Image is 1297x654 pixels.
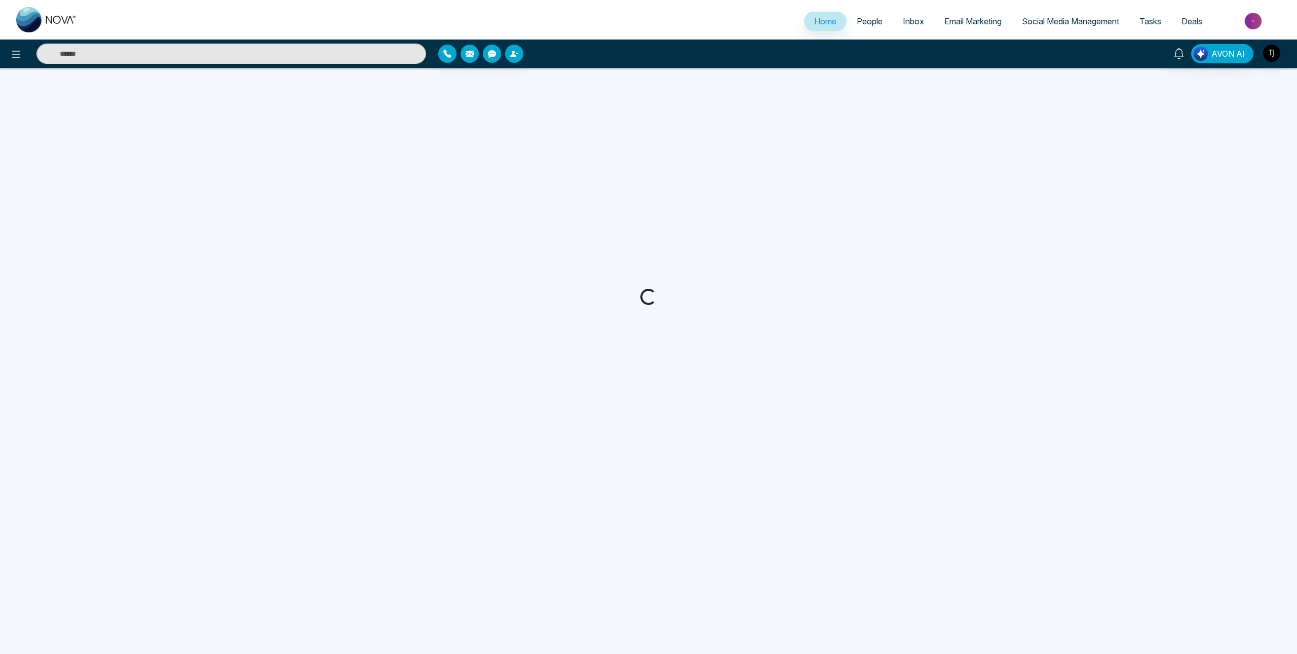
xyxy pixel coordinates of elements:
[903,16,924,26] span: Inbox
[804,12,847,31] a: Home
[1211,48,1245,60] span: AVON AI
[847,12,893,31] a: People
[1217,10,1291,32] img: Market-place.gif
[1263,45,1280,62] img: User Avatar
[1022,16,1119,26] span: Social Media Management
[1171,12,1212,31] a: Deals
[16,7,77,32] img: Nova CRM Logo
[944,16,1002,26] span: Email Marketing
[814,16,836,26] span: Home
[1139,16,1161,26] span: Tasks
[1181,16,1202,26] span: Deals
[934,12,1012,31] a: Email Marketing
[893,12,934,31] a: Inbox
[1191,44,1253,63] button: AVON AI
[1129,12,1171,31] a: Tasks
[1194,47,1208,61] img: Lead Flow
[1012,12,1129,31] a: Social Media Management
[857,16,883,26] span: People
